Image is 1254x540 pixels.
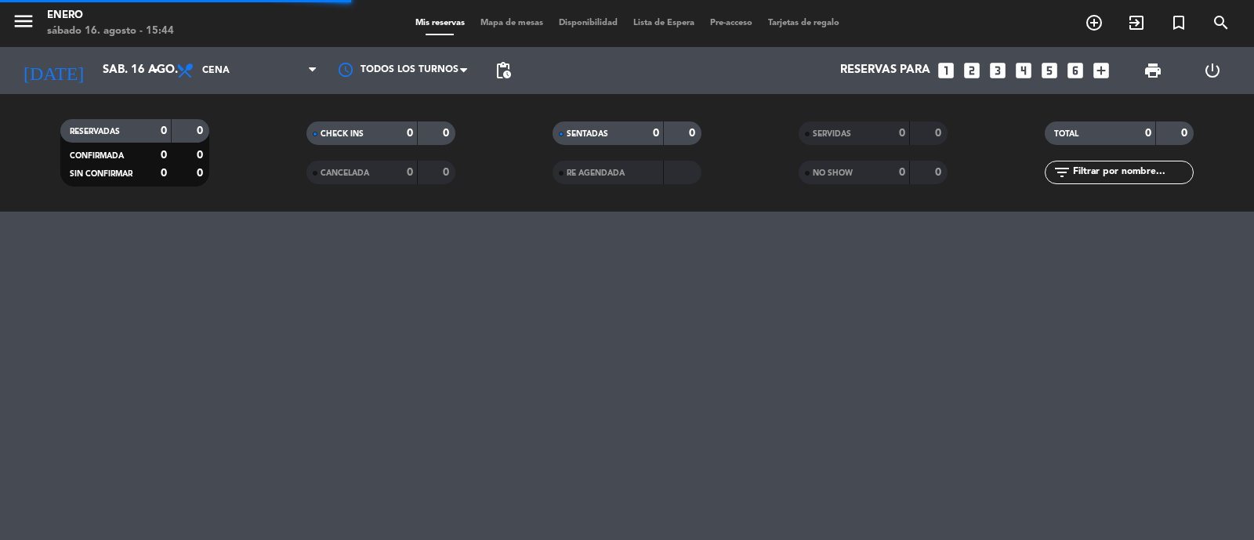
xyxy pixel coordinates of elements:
[567,169,625,177] span: RE AGENDADA
[407,167,413,178] strong: 0
[408,19,473,27] span: Mis reservas
[1085,13,1104,32] i: add_circle_outline
[988,60,1008,81] i: looks_3
[625,19,702,27] span: Lista de Espera
[202,65,230,76] span: Cena
[47,8,174,24] div: Enero
[12,9,35,33] i: menu
[1013,60,1034,81] i: looks_4
[70,128,120,136] span: RESERVADAS
[551,19,625,27] span: Disponibilidad
[1053,163,1071,182] i: filter_list
[689,128,698,139] strong: 0
[70,152,124,160] span: CONFIRMADA
[197,168,206,179] strong: 0
[936,60,956,81] i: looks_one
[702,19,760,27] span: Pre-acceso
[12,9,35,38] button: menu
[1203,61,1222,80] i: power_settings_new
[899,128,905,139] strong: 0
[473,19,551,27] span: Mapa de mesas
[1181,128,1191,139] strong: 0
[840,63,930,78] span: Reservas para
[321,169,369,177] span: CANCELADA
[760,19,847,27] span: Tarjetas de regalo
[1143,61,1162,80] span: print
[1169,13,1188,32] i: turned_in_not
[899,167,905,178] strong: 0
[1039,60,1060,81] i: looks_5
[70,170,132,178] span: SIN CONFIRMAR
[1145,128,1151,139] strong: 0
[321,130,364,138] span: CHECK INS
[1127,13,1146,32] i: exit_to_app
[813,130,851,138] span: SERVIDAS
[1183,47,1242,94] div: LOG OUT
[935,128,944,139] strong: 0
[197,125,206,136] strong: 0
[935,167,944,178] strong: 0
[161,150,167,161] strong: 0
[813,169,853,177] span: NO SHOW
[443,167,452,178] strong: 0
[146,61,165,80] i: arrow_drop_down
[1091,60,1111,81] i: add_box
[12,53,95,88] i: [DATE]
[161,168,167,179] strong: 0
[962,60,982,81] i: looks_two
[567,130,608,138] span: SENTADAS
[443,128,452,139] strong: 0
[197,150,206,161] strong: 0
[653,128,659,139] strong: 0
[407,128,413,139] strong: 0
[47,24,174,39] div: sábado 16. agosto - 15:44
[494,61,513,80] span: pending_actions
[1071,164,1193,181] input: Filtrar por nombre...
[1054,130,1078,138] span: TOTAL
[161,125,167,136] strong: 0
[1065,60,1085,81] i: looks_6
[1212,13,1230,32] i: search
